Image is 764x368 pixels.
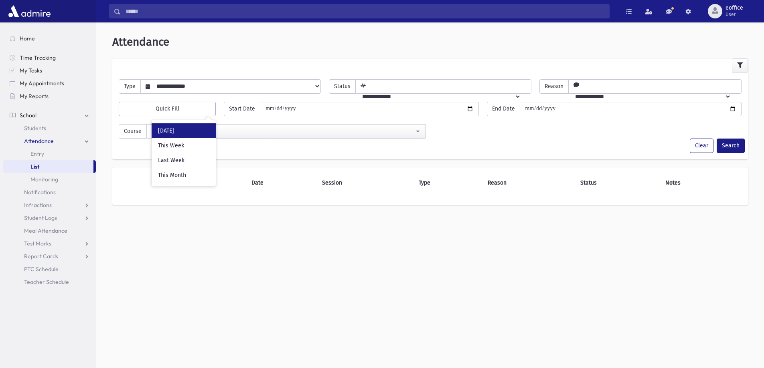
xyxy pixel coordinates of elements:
a: My Reports [3,90,96,103]
span: Notifications [24,189,56,196]
span: My Reports [20,93,49,100]
a: Students [3,122,96,135]
span: Start Date [224,102,260,116]
span: Quick Fill [156,105,179,112]
div: --Select One-- [167,127,414,135]
span: Status [329,79,356,94]
a: List [3,160,93,173]
span: Teacher Schedule [24,278,69,286]
a: Attendance [3,135,96,147]
a: Time Tracking [3,51,96,64]
span: Attendance [112,35,169,48]
a: Teacher Schedule [3,275,96,288]
span: Attendance [24,137,54,145]
button: Quick Fill [119,102,216,116]
div: This Week [152,138,216,153]
span: School [20,112,36,119]
div: This Month [152,168,216,183]
th: Type [414,174,483,192]
th: Notes [661,174,742,192]
a: Notifications [3,186,96,199]
a: Infractions [3,199,96,211]
span: Report Cards [24,253,58,260]
span: PTC Schedule [24,265,59,273]
span: User [725,11,743,18]
img: AdmirePro [6,3,53,19]
span: My Tasks [20,67,42,74]
th: Status [576,174,661,192]
a: Entry [3,147,96,160]
a: Monitoring [3,173,96,186]
span: Home [20,35,35,42]
span: End Date [487,102,520,116]
div: Last Week [152,153,216,168]
th: Student [150,174,247,192]
a: Student Logs [3,211,96,224]
span: List [30,163,39,170]
button: Search [717,139,745,153]
button: Clear [690,139,713,153]
span: eoffice [725,5,743,11]
a: Test Marks [3,237,96,250]
a: Home [3,32,96,45]
a: School [3,109,96,122]
span: Students [24,125,46,132]
span: Student Logs [24,214,57,221]
a: Report Cards [3,250,96,263]
span: Meal Attendance [24,227,67,234]
th: Date [247,174,317,192]
span: Entry [30,150,44,157]
a: PTC Schedule [3,263,96,275]
th: Session [317,174,414,192]
span: Test Marks [24,240,51,247]
span: Course [119,124,147,139]
a: My Appointments [3,77,96,90]
th: Reason [483,174,576,192]
span: Monitoring [30,176,58,183]
span: Reason [539,79,569,94]
a: My Tasks [3,64,96,77]
span: Time Tracking [20,54,56,61]
button: --Select One-- [162,124,426,139]
input: Search [121,4,609,18]
span: Infractions [24,201,52,209]
div: [DATE] [152,123,216,138]
span: My Appointments [20,80,64,87]
span: Type [119,79,141,94]
a: Meal Attendance [3,224,96,237]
